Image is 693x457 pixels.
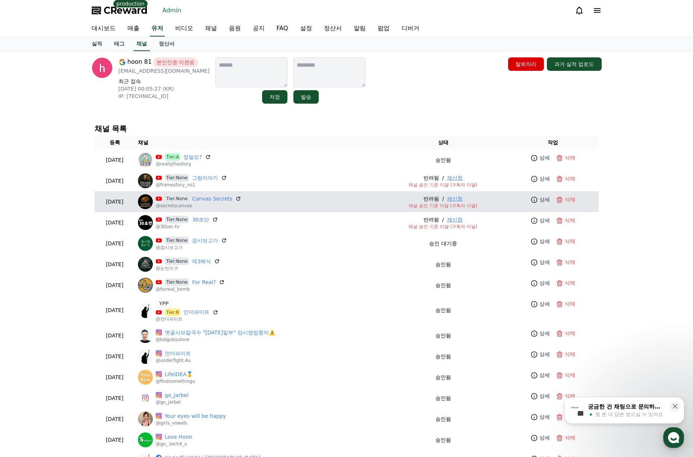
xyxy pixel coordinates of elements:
[138,349,153,364] img: 언더파이트
[382,182,504,188] p: 채널 승인 기준 미달 (구독자 미달)
[156,161,211,167] p: @reallythestory
[423,195,439,203] p: 반려됨
[98,415,132,423] p: [DATE]
[98,436,132,444] p: [DATE]
[507,136,599,149] th: 작업
[396,21,425,37] a: 디버거
[98,198,132,206] p: [DATE]
[156,299,172,308] span: YPP
[156,265,220,271] p: @눈먼지구
[262,90,287,104] button: 저장
[539,413,550,421] p: 상세
[98,332,132,340] p: [DATE]
[539,258,550,266] p: 상세
[348,21,372,37] a: 알림
[165,371,195,378] a: LifeIDEA🥇
[293,90,319,104] button: 발송
[539,371,550,379] p: 상세
[98,306,132,314] p: [DATE]
[192,237,218,245] a: 잠시보고가
[539,300,550,308] p: 상세
[435,281,451,289] p: 승인됨
[192,195,232,203] a: Canvas Secrets
[98,394,132,402] p: [DATE]
[529,236,551,247] a: 상세
[529,328,551,339] a: 상세
[382,203,504,209] p: 채널 승인 기준 미달 (구독자 미달)
[554,215,577,226] button: 삭제
[223,21,247,37] a: 음원
[138,370,153,385] img: LifeIDEA🥇
[165,433,192,441] a: Love Hoon
[133,37,150,51] a: 채널
[119,67,210,75] p: [EMAIL_ADDRESS][DOMAIN_NAME]
[435,415,451,423] p: 승인됨
[98,374,132,381] p: [DATE]
[565,217,575,224] p: 삭제
[529,194,551,205] a: 상세
[156,224,218,230] p: @30sec-tv
[165,350,191,357] a: 언더파이트
[153,37,180,51] a: 정산서
[565,300,575,308] p: 삭제
[318,21,348,37] a: 정산서
[192,216,209,224] a: 30초만
[138,194,153,209] img: Canvas Secrets
[165,329,275,337] a: 옛골샤브칼국수 "[DATE]일부" 임시영업중지⚠️
[529,370,551,381] a: 상세
[435,436,451,444] p: 승인됨
[98,156,132,164] p: [DATE]
[565,434,575,442] p: 삭제
[127,57,152,67] span: hoon 81
[156,357,191,363] p: @underfight.4u
[565,154,575,162] p: 삭제
[539,217,550,224] p: 상세
[98,281,132,289] p: [DATE]
[539,154,550,162] p: 상세
[554,257,577,268] button: 삭제
[199,21,223,37] a: 채널
[165,391,189,399] a: go_jarbel
[379,136,507,149] th: 상태
[529,349,551,360] a: 상세
[138,215,153,230] img: 30초만
[539,434,550,442] p: 상세
[539,279,550,287] p: 상세
[539,330,550,337] p: 상세
[108,37,130,51] a: 태그
[372,21,396,37] a: 팝업
[92,4,148,16] a: CReward
[138,173,153,188] img: 그림이야기
[565,371,575,379] p: 삭제
[165,153,181,161] span: Tier:A
[165,278,189,286] span: Tier:None
[156,245,227,250] p: @잠시보고가
[508,57,544,71] button: 탈퇴처리
[429,240,457,248] p: 승인 대기중
[165,258,189,265] span: Tier:None
[565,392,575,400] p: 삭제
[539,392,550,400] p: 상세
[529,257,551,268] a: 상세
[554,328,577,339] button: 삭제
[565,175,575,183] p: 삭제
[138,278,153,293] img: For Real?
[435,353,451,360] p: 승인됨
[435,394,451,402] p: 승인됨
[98,261,132,268] p: [DATE]
[156,203,242,209] p: @secretscanvas
[135,136,379,149] th: 채널
[435,156,451,164] p: 승인됨
[156,182,227,188] p: @framestory_no1
[183,153,202,161] a: 정말요?
[529,215,551,226] a: 상세
[554,370,577,381] button: 삭제
[138,257,153,272] img: 제3해석
[150,21,165,37] a: 유저
[98,240,132,248] p: [DATE]
[160,4,185,16] a: Admin
[156,399,189,405] p: @go_jarbel
[294,21,318,37] a: 설정
[119,85,210,92] p: [DATE] 00:05:27 (KR)
[439,174,447,182] span: /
